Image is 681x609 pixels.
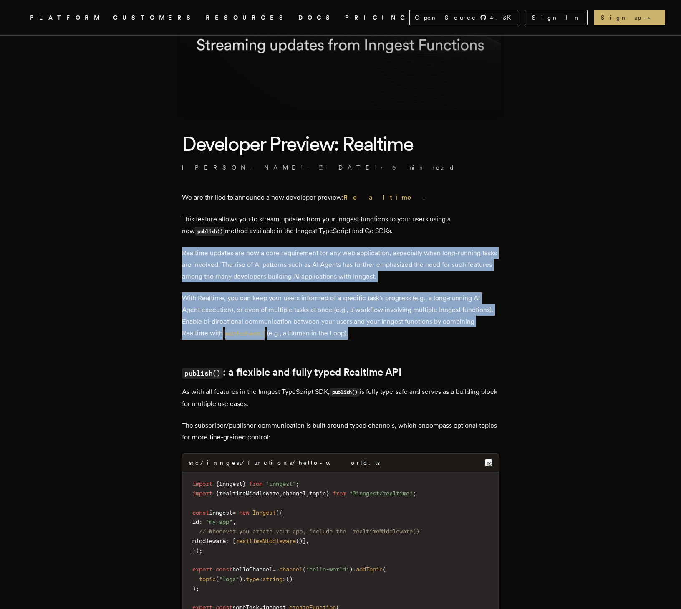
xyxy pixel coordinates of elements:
[249,480,262,487] span: from
[266,480,296,487] span: "inngest"
[282,490,306,497] span: channel
[30,13,103,23] button: PLATFORM
[242,480,246,487] span: }
[318,163,378,172] span: [DATE]
[246,576,259,582] span: type
[226,538,229,544] span: :
[343,193,423,201] a: Realtime
[279,509,282,516] span: {
[196,585,199,592] span: ;
[286,576,289,582] span: (
[192,490,212,497] span: import
[182,386,499,410] p: As with all features in the Inngest TypeScript SDK, is fully type-safe and serves as a building b...
[383,566,386,573] span: (
[644,13,658,22] span: →
[299,538,303,544] span: )
[182,368,223,379] code: publish()
[209,509,232,516] span: inngest
[326,490,329,497] span: }
[219,576,239,582] span: "logs"
[296,538,299,544] span: (
[353,566,356,573] span: .
[182,292,499,340] p: With Realtime, you can keep your users informed of a specific task's progress (e.g., a long-runni...
[199,518,202,525] span: :
[525,10,588,25] a: Sign In
[223,329,267,337] a: waitForEvent()
[356,566,383,573] span: addTopic
[345,13,409,23] a: PRICING
[216,576,219,582] span: (
[182,420,499,443] p: The subscriber/publisher communication is built around typed channels, which encompass optional t...
[272,566,276,573] span: =
[303,538,306,544] span: ]
[113,13,196,23] a: CUSTOMERS
[223,329,267,338] code: waitForEvent()
[232,509,236,516] span: =
[282,576,286,582] span: >
[182,163,304,172] a: [PERSON_NAME]
[199,547,202,554] span: ;
[279,566,303,573] span: channel
[330,388,360,397] code: publish()
[242,576,246,582] span: .
[298,13,335,23] a: DOCS
[216,490,219,497] span: {
[182,192,499,203] p: We are thrilled to announce a new developer preview: .
[349,566,353,573] span: )
[303,566,306,573] span: (
[182,213,499,237] p: This feature allows you to stream updates from your Inngest functions to your users using a new m...
[232,538,236,544] span: [
[195,227,225,236] code: publish()
[306,490,309,497] span: ,
[189,459,380,467] div: src/inngest/functions/hello-world.ts
[309,490,326,497] span: topic
[415,13,477,22] span: Open Source
[276,509,279,516] span: (
[490,13,516,22] span: 4.3 K
[199,576,216,582] span: topic
[296,480,299,487] span: ;
[236,538,296,544] span: realtimeMiddleware
[279,490,282,497] span: ,
[392,163,455,172] span: 6 min read
[239,509,249,516] span: new
[182,163,499,172] p: · ·
[216,566,232,573] span: const
[262,576,282,582] span: string
[232,518,236,525] span: ,
[219,490,279,497] span: realtimeMiddleware
[232,566,272,573] span: helloChannel
[594,10,665,25] a: Sign up
[192,538,226,544] span: middleware
[192,509,209,516] span: const
[252,509,276,516] span: Inngest
[413,490,416,497] span: ;
[216,480,219,487] span: {
[192,480,212,487] span: import
[196,547,199,554] span: )
[192,547,196,554] span: }
[333,490,346,497] span: from
[199,528,423,535] span: // Whenever you create your app, include the `realtimeMiddleware()`
[192,566,212,573] span: export
[192,518,199,525] span: id
[289,576,293,582] span: )
[239,576,242,582] span: )
[206,518,232,525] span: "my-app"
[182,247,499,282] p: Realtime updates are now a core requirement for any web application, especially when long-running...
[306,566,349,573] span: "hello-world"
[206,13,288,23] button: RESOURCES
[259,576,262,582] span: <
[306,538,309,544] span: ,
[219,480,242,487] span: Inngest
[182,131,499,157] h1: Developer Preview: Realtime
[349,490,413,497] span: "@inngest/realtime"
[192,585,196,592] span: )
[182,366,499,379] h2: : a flexible and fully typed Realtime API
